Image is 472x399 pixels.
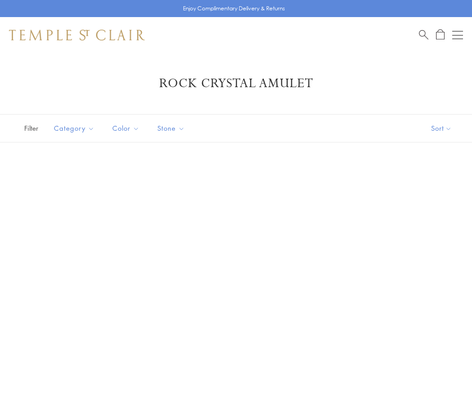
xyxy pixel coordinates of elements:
[106,118,146,138] button: Color
[452,30,463,40] button: Open navigation
[9,30,145,40] img: Temple St. Clair
[22,75,450,92] h1: Rock Crystal Amulet
[151,118,191,138] button: Stone
[436,29,445,40] a: Open Shopping Bag
[153,123,191,134] span: Stone
[419,29,428,40] a: Search
[411,115,472,142] button: Show sort by
[47,118,101,138] button: Category
[108,123,146,134] span: Color
[183,4,285,13] p: Enjoy Complimentary Delivery & Returns
[49,123,101,134] span: Category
